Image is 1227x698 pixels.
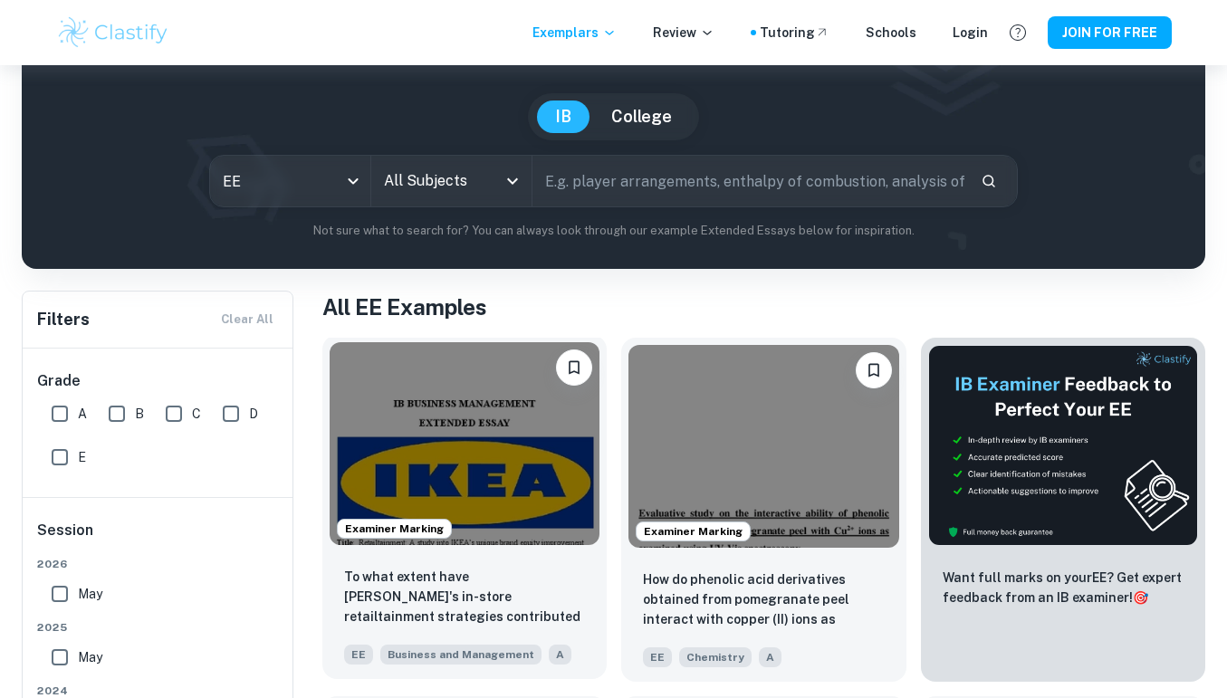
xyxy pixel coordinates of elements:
img: Clastify logo [56,14,171,51]
a: Schools [866,23,916,43]
span: 🎯 [1133,590,1148,605]
span: C [192,404,201,424]
span: EE [344,645,373,665]
p: Exemplars [532,23,617,43]
span: D [249,404,258,424]
span: Business and Management [380,645,542,665]
span: A [78,404,87,424]
img: Business and Management EE example thumbnail: To what extent have IKEA's in-store reta [330,342,599,545]
h6: Filters [37,307,90,332]
span: A [759,647,781,667]
a: Login [953,23,988,43]
span: Examiner Marking [637,523,750,540]
span: A [549,645,571,665]
a: Examiner MarkingPlease log in to bookmark exemplarsHow do phenolic acid derivatives obtained from... [621,338,906,682]
span: May [78,647,102,667]
span: May [78,584,102,604]
div: EE [210,156,370,206]
h1: All EE Examples [322,291,1205,323]
p: Not sure what to search for? You can always look through our example Extended Essays below for in... [36,222,1191,240]
span: Examiner Marking [338,521,451,537]
span: Chemistry [679,647,752,667]
a: Tutoring [760,23,829,43]
h6: Grade [37,370,280,392]
button: IB [537,100,590,133]
span: E [78,447,86,467]
img: Chemistry EE example thumbnail: How do phenolic acid derivatives obtaine [628,345,898,548]
a: ThumbnailWant full marks on yourEE? Get expert feedback from an IB examiner! [921,338,1205,682]
span: EE [643,647,672,667]
button: Please log in to bookmark exemplars [556,349,592,386]
p: How do phenolic acid derivatives obtained from pomegranate peel interact with copper (II) ions as... [643,569,884,631]
p: To what extent have IKEA's in-store retailtainment strategies contributed to enhancing brand equi... [344,567,585,628]
img: Thumbnail [928,345,1198,546]
button: Help and Feedback [1002,17,1033,48]
span: 2026 [37,556,280,572]
button: Open [500,168,525,194]
button: College [593,100,690,133]
input: E.g. player arrangements, enthalpy of combustion, analysis of a big city... [532,156,965,206]
span: 2025 [37,619,280,636]
span: B [135,404,144,424]
button: JOIN FOR FREE [1048,16,1172,49]
button: Please log in to bookmark exemplars [856,352,892,388]
p: Review [653,23,714,43]
button: Search [973,166,1004,196]
h6: Session [37,520,280,556]
p: Want full marks on your EE ? Get expert feedback from an IB examiner! [943,568,1184,607]
a: Examiner MarkingPlease log in to bookmark exemplarsTo what extent have IKEA's in-store retailtain... [322,338,607,682]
